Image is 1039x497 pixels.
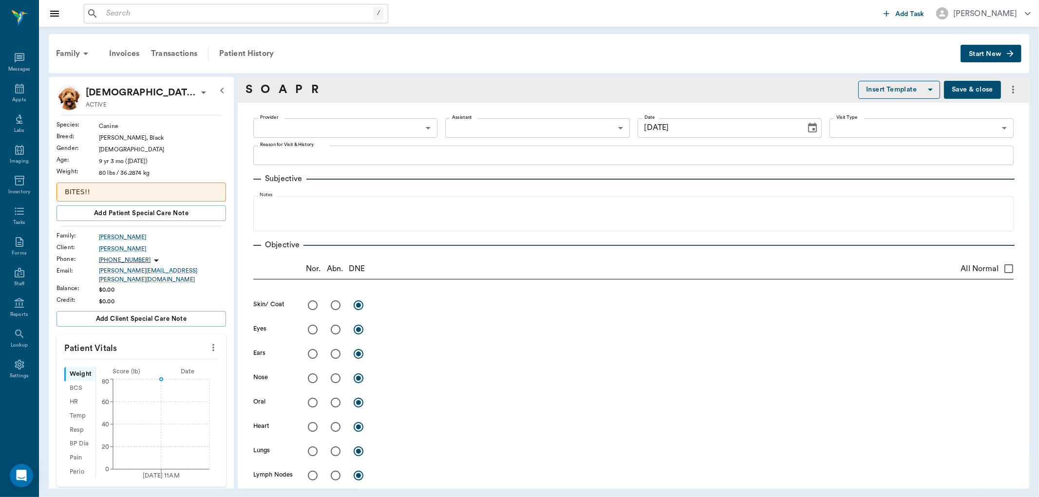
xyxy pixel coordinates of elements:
[311,81,319,98] a: R
[253,373,268,382] label: Nose
[99,168,226,177] div: 80 lbs / 36.2874 kg
[99,233,226,241] a: [PERSON_NAME]
[99,256,151,264] p: [PHONE_NUMBER]
[57,295,99,304] div: Credit :
[157,367,218,376] div: Date
[99,285,226,294] div: $0.00
[253,397,265,406] label: Oral
[253,349,265,357] label: Ears
[57,155,99,164] div: Age :
[102,422,109,427] tspan: 40
[261,239,303,251] p: Objective
[349,263,365,275] p: DNE
[57,144,99,152] div: Gender :
[143,473,180,479] tspan: [DATE] 11AM
[10,464,33,487] div: Open Intercom Messenger
[306,263,321,275] p: Nor.
[373,7,384,20] div: /
[253,324,266,333] label: Eyes
[99,133,226,142] div: [PERSON_NAME], Black
[50,42,97,65] div: Family
[64,367,95,381] div: Weight
[8,188,30,196] div: Inventory
[57,255,99,263] div: Phone :
[99,266,226,284] a: [PERSON_NAME][EMAIL_ADDRESS][PERSON_NAME][DOMAIN_NAME]
[10,311,28,318] div: Reports
[279,81,287,98] a: A
[105,466,109,472] tspan: 0
[261,173,306,184] p: Subjective
[57,85,82,110] img: Profile Image
[145,42,203,65] a: Transactions
[64,381,95,395] div: BCS
[803,118,822,138] button: Choose date, selected date is Aug 20, 2025
[295,81,302,98] a: P
[1005,81,1021,98] button: more
[57,231,99,240] div: Family :
[11,342,28,349] div: Lookup
[961,45,1021,63] button: Start New
[206,339,221,356] button: more
[102,399,109,405] tspan: 60
[102,379,109,385] tspan: 80
[638,118,799,138] input: MM/DD/YYYY
[14,280,24,288] div: Staff
[260,141,314,148] label: Reason for Visit & History
[452,114,472,121] label: Assistant
[327,263,343,275] p: Abn.
[57,243,99,252] div: Client :
[928,4,1039,22] button: [PERSON_NAME]
[836,114,858,121] label: Visit Type
[858,81,940,99] button: Insert Template
[57,132,99,141] div: Breed :
[14,127,24,134] div: Labs
[64,437,95,451] div: BP Dia
[86,85,198,100] p: [DEMOGRAPHIC_DATA][PERSON_NAME]
[253,446,270,455] label: Lungs
[260,191,273,198] label: Notes
[213,42,280,65] a: Patient History
[10,158,29,165] div: Imaging
[99,244,226,253] a: [PERSON_NAME]
[8,66,31,73] div: Messages
[102,7,373,20] input: Search
[94,208,189,219] span: Add patient Special Care Note
[953,8,1017,19] div: [PERSON_NAME]
[96,367,157,376] div: Score ( lb )
[880,4,928,22] button: Add Task
[45,4,64,23] button: Close drawer
[57,284,99,293] div: Balance :
[57,120,99,129] div: Species :
[99,297,226,306] div: $0.00
[96,313,187,324] span: Add client Special Care Note
[64,423,95,437] div: Resp
[64,395,95,409] div: HR
[65,187,218,197] p: BITES!!
[13,219,25,226] div: Tasks
[99,122,226,130] div: Canine
[253,422,270,430] label: Heart
[64,451,95,465] div: Pain
[944,81,1001,99] button: Save & close
[12,96,26,104] div: Appts
[57,167,99,176] div: Weight :
[99,145,226,154] div: [DEMOGRAPHIC_DATA]
[57,311,226,327] button: Add client Special Care Note
[246,81,252,98] a: S
[961,263,999,275] span: All Normal
[57,205,226,221] button: Add patient Special Care Note
[86,100,107,109] p: ACTIVE
[261,81,270,98] a: O
[99,157,226,166] div: 9 yr 3 mo ([DATE])
[57,334,226,359] p: Patient Vitals
[253,300,284,309] label: Skin/ Coat
[103,42,145,65] a: Invoices
[64,465,95,479] div: Perio
[102,444,109,450] tspan: 20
